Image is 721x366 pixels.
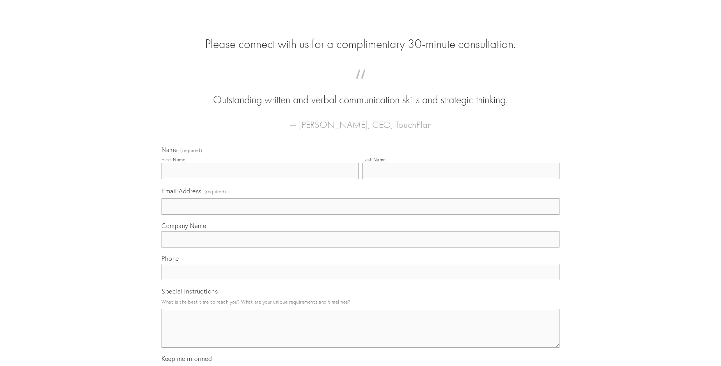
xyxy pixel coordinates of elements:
span: Company Name [162,222,206,230]
figcaption: — [PERSON_NAME], CEO, TouchPlan [174,108,547,133]
span: (required) [180,148,202,153]
blockquote: Outstanding written and verbal communication skills and strategic thinking. [174,77,547,108]
div: First Name [162,157,185,163]
span: Special Instructions [162,287,218,295]
span: Name [162,146,178,154]
span: Email Address [162,187,202,195]
span: Keep me informed [162,355,212,362]
span: (required) [204,186,226,197]
p: What is the best time to reach you? What are your unique requirements and timelines? [162,297,559,307]
h2: Please connect with us for a complimentary 30-minute consultation. [162,37,559,51]
span: Phone [162,255,179,262]
span: “ [174,77,547,92]
div: Last Name [362,157,386,163]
